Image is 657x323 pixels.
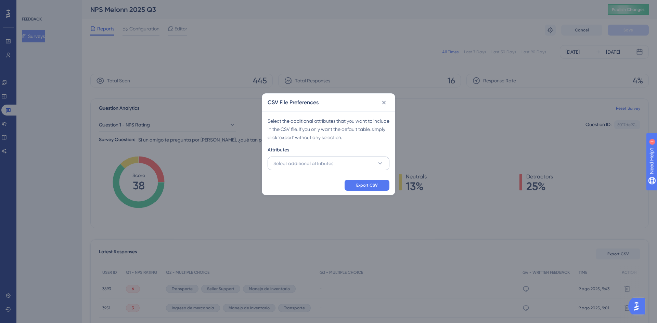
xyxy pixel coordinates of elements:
[268,117,389,142] div: Select the additional attributes that you want to include in the CSV file. If you only want the d...
[356,183,378,188] span: Export CSV
[16,2,43,10] span: Need Help?
[628,296,649,317] iframe: UserGuiding AI Assistant Launcher
[273,159,333,167] span: Select additional attributes
[268,146,289,154] span: Attributes
[48,3,50,9] div: 1
[268,98,319,107] h2: CSV File Preferences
